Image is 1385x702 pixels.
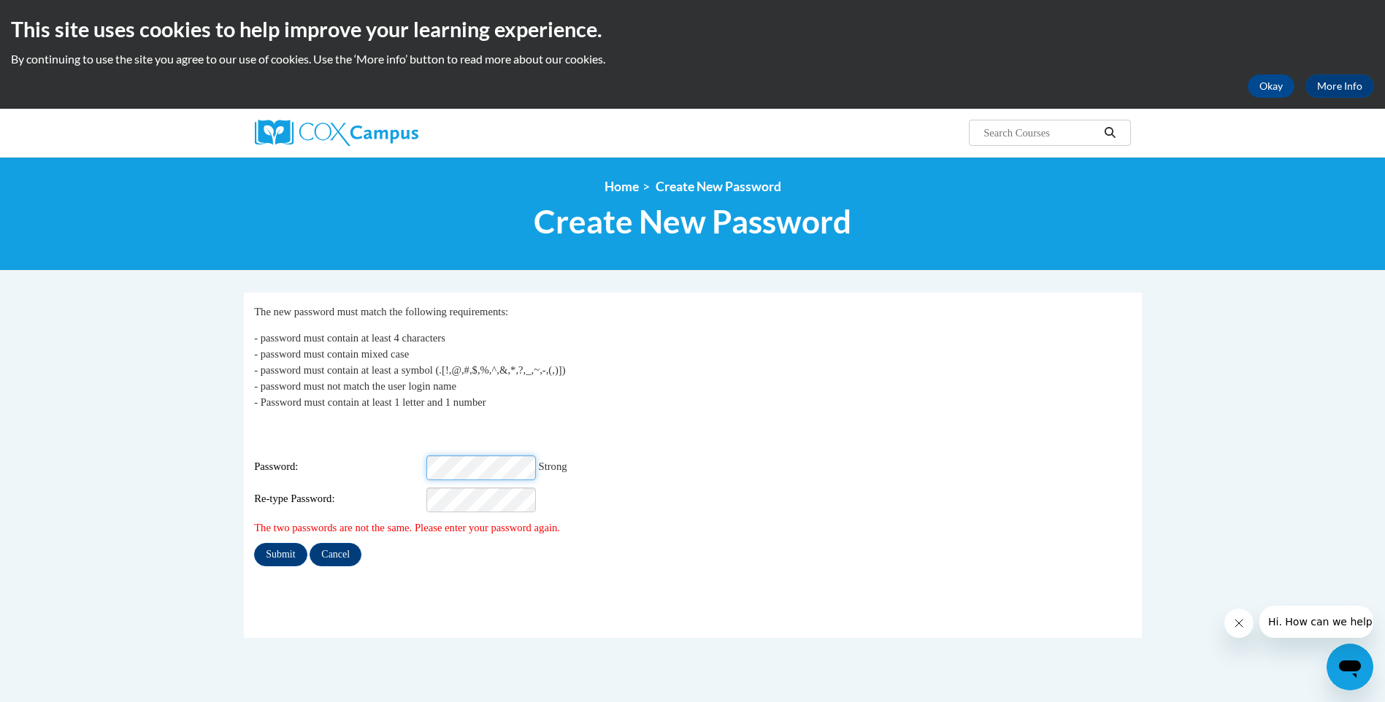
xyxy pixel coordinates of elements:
[1099,124,1121,142] button: Search
[1259,606,1373,638] iframe: Message from company
[310,543,361,566] input: Cancel
[9,10,118,22] span: Hi. How can we help?
[254,543,307,566] input: Submit
[255,120,418,146] img: Cox Campus
[1248,74,1294,98] button: Okay
[254,522,560,533] span: The two passwords are not the same. Please enter your password again.
[1327,644,1373,690] iframe: Button to launch messaging window
[11,15,1374,44] h2: This site uses cookies to help improve your learning experience.
[982,124,1099,142] input: Search Courses
[11,51,1374,67] p: By continuing to use the site you agree to our use of cookies. Use the ‘More info’ button to read...
[254,306,508,317] span: The new password must match the following requirements:
[254,491,423,507] span: Re-type Password:
[656,179,781,194] span: Create New Password
[1224,609,1254,638] iframe: Close message
[534,202,851,241] span: Create New Password
[539,460,567,472] span: Strong
[254,332,565,408] span: - password must contain at least 4 characters - password must contain mixed case - password must ...
[1305,74,1374,98] a: More Info
[255,120,532,146] a: Cox Campus
[254,459,423,475] span: Password:
[605,179,639,194] a: Home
